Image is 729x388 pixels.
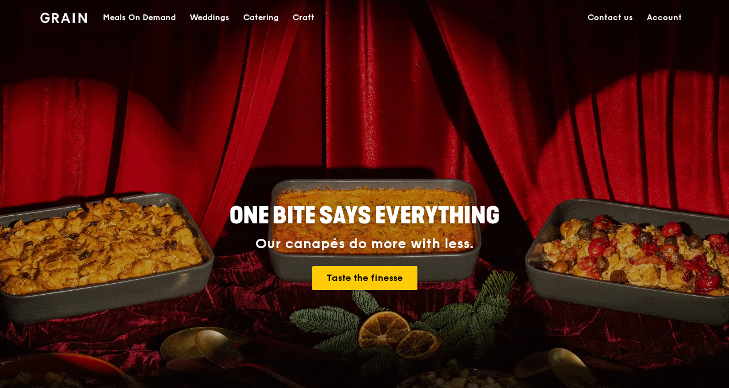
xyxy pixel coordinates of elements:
img: Grain [40,13,87,23]
div: Craft [293,1,314,35]
a: Account [640,1,689,35]
a: Contact us [581,1,640,35]
div: Catering [243,1,279,35]
div: Our canapés do more with less. [158,236,571,252]
div: Meals On Demand [103,1,176,35]
a: Weddings [183,1,236,35]
a: Craft [286,1,321,35]
div: Weddings [190,1,229,35]
span: ONE BITE SAYS EVERYTHING [229,202,500,230]
a: Catering [236,1,286,35]
a: Taste the finesse [312,266,417,290]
